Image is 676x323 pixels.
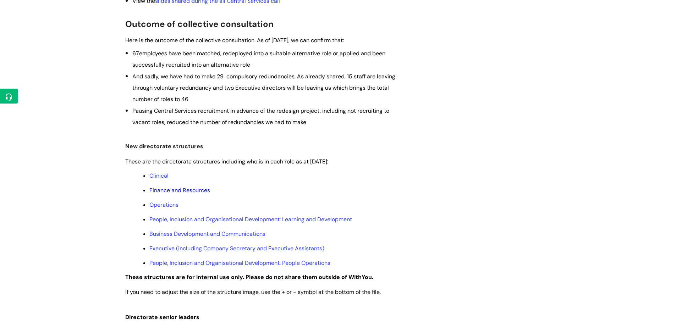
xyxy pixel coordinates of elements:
a: People, Inclusion and Organisational Development: Learning and Development [149,216,352,223]
span: 67 [132,50,139,57]
a: Executive (including Company Secretary and Executive Assistants) [149,245,324,252]
span: Directorate senior leaders [125,313,199,321]
a: Clinical [149,172,169,179]
span: employees have been matched, redeployed into a suitable alternative role or applied and been succ... [132,50,385,68]
a: People, Inclusion and Organisational Development: People Operations [149,259,330,267]
span: If you need to adjust the size of the structure image, use the + or - symbol at the bottom of the... [125,288,381,296]
a: Operations [149,201,178,208]
a: Finance and Resources [149,186,210,194]
span: These are the directorate structures including who is in each role as at [DATE]: [125,158,328,165]
span: And sadly, we have had to make 29 compulsory redundancies. As already shared, 15 staff are leavin... [132,73,395,103]
span: New directorate structures [125,143,203,150]
span: Here is the outcome of the collective consultation. As of [DATE], we can confirm that: [125,37,344,44]
span: Outcome of collective consultation [125,18,274,29]
a: Business Development and Communications [149,230,265,238]
span: Pausing Central Services recruitment in advance of the redesign project, including not recruiting... [132,107,389,126]
strong: These structures are for internal use only. Please do not share them outside of WithYou. [125,273,373,281]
